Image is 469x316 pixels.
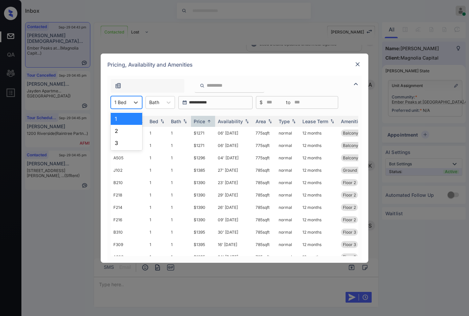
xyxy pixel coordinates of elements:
span: Ground Level [343,168,368,173]
td: $1390 [191,201,215,214]
td: 1 [147,238,168,251]
td: normal [276,189,300,201]
td: 785 sqft [253,238,276,251]
td: 1 [147,251,168,263]
td: 12 months [300,164,338,176]
td: normal [276,214,300,226]
td: A303 [111,251,147,263]
td: $1385 [191,164,215,176]
span: Floor 3 [343,254,356,259]
td: 26' [DATE] [215,201,253,214]
span: Floor 2 [343,180,356,185]
td: $1390 [191,189,215,201]
div: 2 [111,125,142,137]
td: B210 [111,176,147,189]
span: Floor 2 [343,205,356,210]
td: 785 sqft [253,189,276,201]
td: normal [276,139,300,152]
td: $1395 [191,238,215,251]
td: 12 months [300,226,338,238]
td: F214 [111,201,147,214]
img: icon-zuma [200,83,205,89]
td: 1 [168,164,191,176]
span: Balcony Storage [343,155,374,160]
img: icon-zuma [352,80,360,88]
img: sorting [206,119,212,124]
td: 785 sqft [253,251,276,263]
td: 12 months [300,152,338,164]
td: 12 months [300,139,338,152]
td: $1296 [191,152,215,164]
div: Lease Term [302,118,328,124]
td: 1 [147,189,168,201]
td: 1 [168,201,191,214]
td: 1 [147,214,168,226]
td: normal [276,164,300,176]
td: normal [276,251,300,263]
td: 1 [168,127,191,139]
td: 1 [147,226,168,238]
span: Floor 3 [343,242,356,247]
td: $1390 [191,176,215,189]
td: 1 [168,251,191,263]
div: 3 [111,137,142,149]
td: normal [276,127,300,139]
td: 12 months [300,238,338,251]
img: sorting [290,119,297,124]
td: 1 [168,139,191,152]
img: close [354,61,361,68]
td: F309 [111,238,147,251]
td: A505 [111,152,147,164]
td: 12 months [300,176,338,189]
td: normal [276,152,300,164]
td: 12 months [300,201,338,214]
div: 1 [111,113,142,125]
td: 1 [168,152,191,164]
td: normal [276,176,300,189]
img: sorting [159,119,166,124]
div: Availability [218,118,243,124]
td: B310 [111,226,147,238]
td: 27' [DATE] [215,164,253,176]
td: 29' [DATE] [215,189,253,201]
span: $ [260,99,263,106]
span: Floor 2 [343,217,356,222]
td: 785 sqft [253,226,276,238]
span: to [286,99,290,106]
td: 785 sqft [253,164,276,176]
td: 775 sqft [253,139,276,152]
span: Floor 2 [343,192,356,197]
div: Bed [150,118,158,124]
td: $1271 [191,139,215,152]
td: 785 sqft [253,214,276,226]
td: 12 months [300,127,338,139]
div: Area [256,118,266,124]
span: Balcony Storage [343,143,374,148]
td: 09' [DATE] [215,214,253,226]
div: Price [194,118,205,124]
td: 1 [147,201,168,214]
td: 775 sqft [253,152,276,164]
td: 1 [168,214,191,226]
td: 1 [168,176,191,189]
td: $1395 [191,226,215,238]
td: 06' [DATE] [215,127,253,139]
td: 785 sqft [253,201,276,214]
td: 1 [147,139,168,152]
td: F218 [111,189,147,201]
td: 04' [DATE] [215,152,253,164]
td: normal [276,238,300,251]
td: 12 months [300,189,338,201]
div: Amenities [341,118,363,124]
td: $1390 [191,214,215,226]
img: sorting [244,119,250,124]
img: sorting [182,119,188,124]
td: 1 [147,176,168,189]
td: normal [276,226,300,238]
td: 12 months [300,251,338,263]
td: 775 sqft [253,127,276,139]
td: normal [276,201,300,214]
td: 1 [147,127,168,139]
td: 30' [DATE] [215,226,253,238]
div: Type [279,118,290,124]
